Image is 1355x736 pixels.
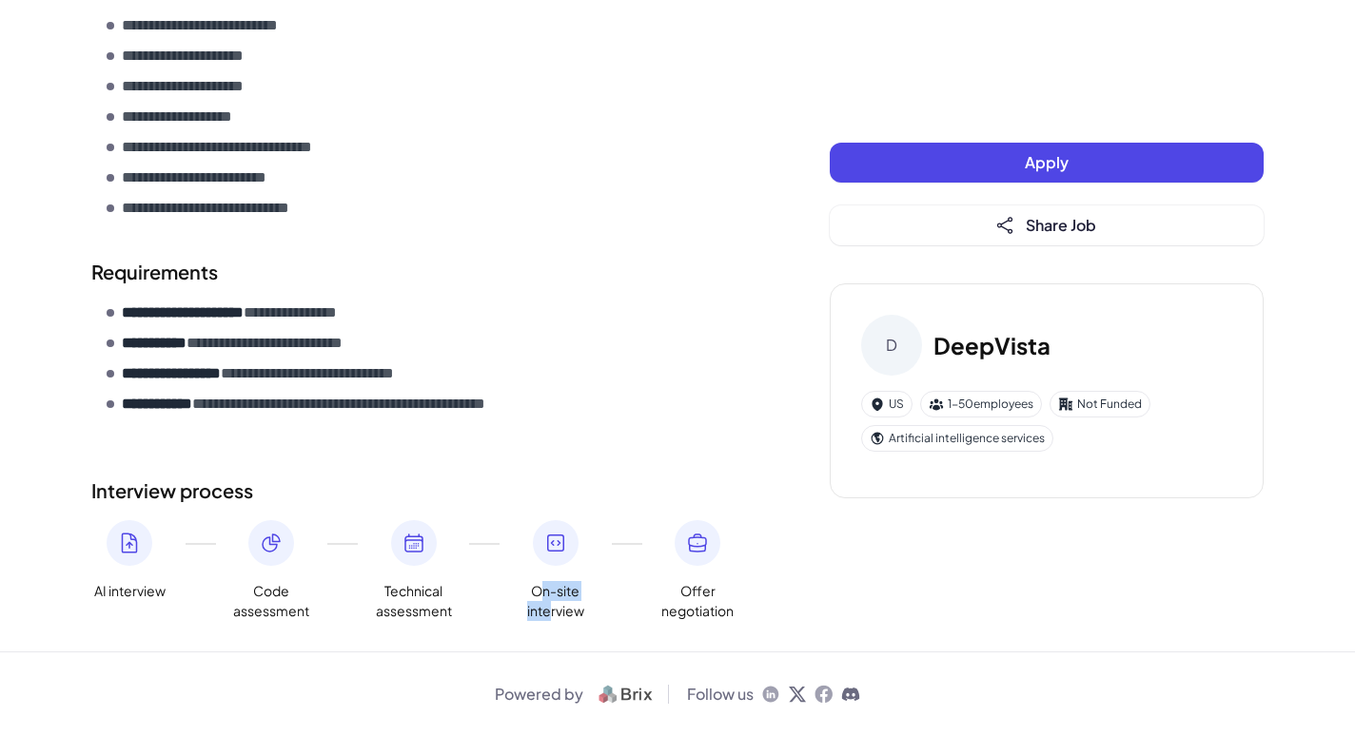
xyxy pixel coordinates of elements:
[91,258,754,286] h2: Requirements
[495,683,583,706] span: Powered by
[830,143,1264,183] button: Apply
[933,328,1051,362] h3: DeepVista
[1050,391,1150,417] div: Not Funded
[94,581,166,601] span: AI interview
[591,683,660,706] img: logo
[687,683,754,706] span: Follow us
[376,581,452,621] span: Technical assessment
[861,315,922,376] div: D
[861,425,1053,452] div: Artificial intelligence services
[1026,215,1096,235] span: Share Job
[920,391,1042,417] div: 1-50 employees
[830,205,1264,245] button: Share Job
[861,391,913,417] div: US
[233,581,309,621] span: Code assessment
[1025,152,1069,172] span: Apply
[91,476,754,505] h2: Interview process
[659,581,736,621] span: Offer negotiation
[518,581,594,621] span: On-site interview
